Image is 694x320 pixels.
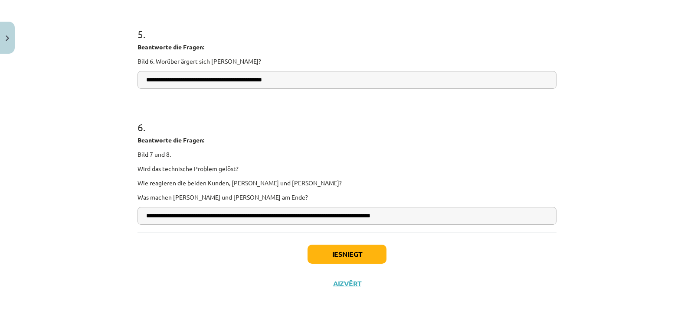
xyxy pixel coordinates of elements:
p: Bild 6. Worüber ärgert sich [PERSON_NAME]? [137,57,557,66]
img: icon-close-lesson-0947bae3869378f0d4975bcd49f059093ad1ed9edebbc8119c70593378902aed.svg [6,36,9,41]
strong: Beantworte die Fragen: [137,136,204,144]
p: Wird das technische Problem gelöst? [137,164,557,173]
p: Wie reagieren die beiden Kunden, [PERSON_NAME] und [PERSON_NAME]? [137,178,557,187]
button: Iesniegt [308,245,386,264]
strong: Beantworte die Fragen: [137,43,204,51]
h1: 5 . [137,13,557,40]
h1: 6 . [137,106,557,133]
p: Bild 7 und 8. [137,150,557,159]
p: Was machen [PERSON_NAME] und [PERSON_NAME] am Ende? [137,193,557,202]
button: Aizvērt [331,279,363,288]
